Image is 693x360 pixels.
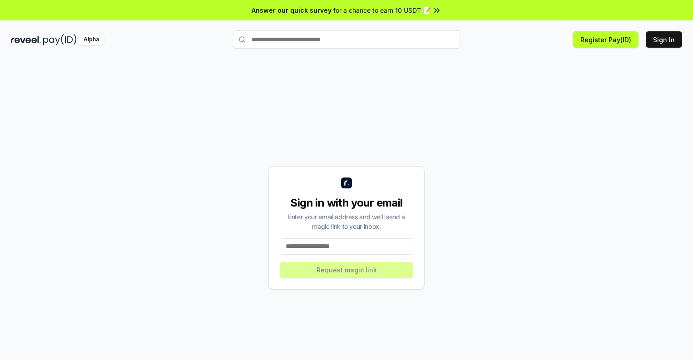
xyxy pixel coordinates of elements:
div: Enter your email address and we’ll send a magic link to your inbox. [280,212,413,231]
button: Sign In [646,31,682,48]
img: reveel_dark [11,34,41,45]
div: Sign in with your email [280,196,413,210]
img: logo_small [341,178,352,188]
img: pay_id [43,34,77,45]
button: Register Pay(ID) [573,31,639,48]
span: for a chance to earn 10 USDT 📝 [333,5,431,15]
div: Alpha [79,34,104,45]
span: Answer our quick survey [252,5,332,15]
